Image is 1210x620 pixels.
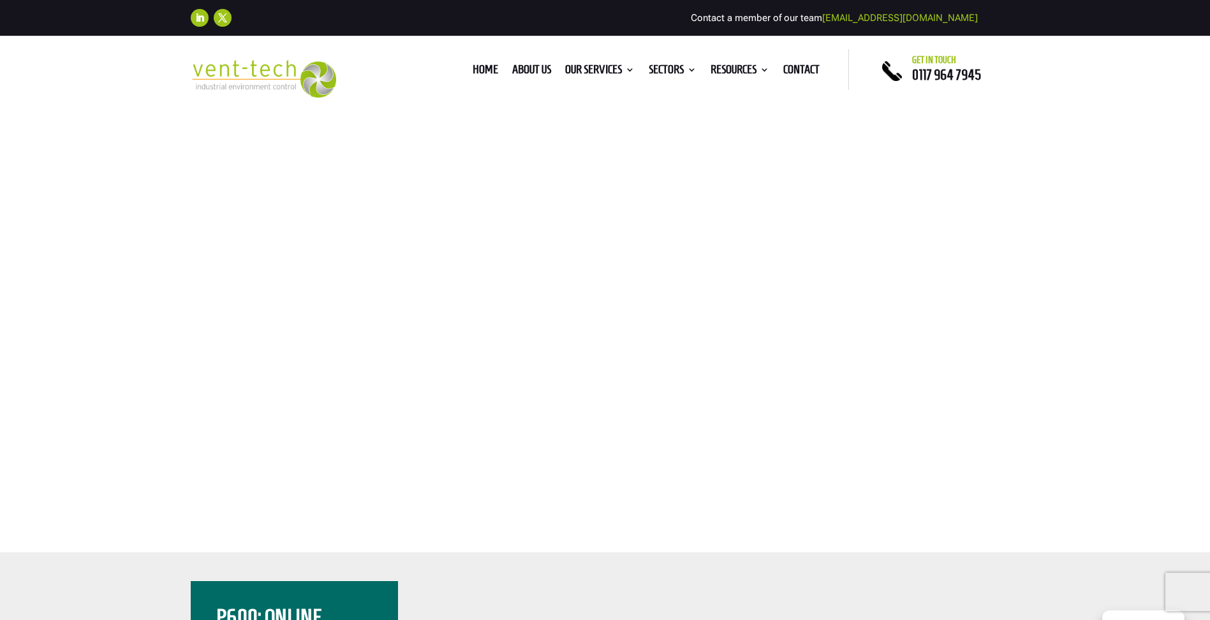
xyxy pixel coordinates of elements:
a: Contact [783,65,820,79]
span: Contact a member of our team [691,12,978,24]
a: [EMAIL_ADDRESS][DOMAIN_NAME] [822,12,978,24]
span: Get in touch [912,55,956,65]
a: Follow on LinkedIn [191,9,209,27]
a: Resources [711,65,769,79]
a: Sectors [649,65,697,79]
a: About us [512,65,551,79]
a: Our Services [565,65,635,79]
img: 2023-09-27T08_35_16.549ZVENT-TECH---Clear-background [191,60,337,98]
a: 0117 964 7945 [912,67,981,82]
a: Home [473,65,498,79]
a: Follow on X [214,9,232,27]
